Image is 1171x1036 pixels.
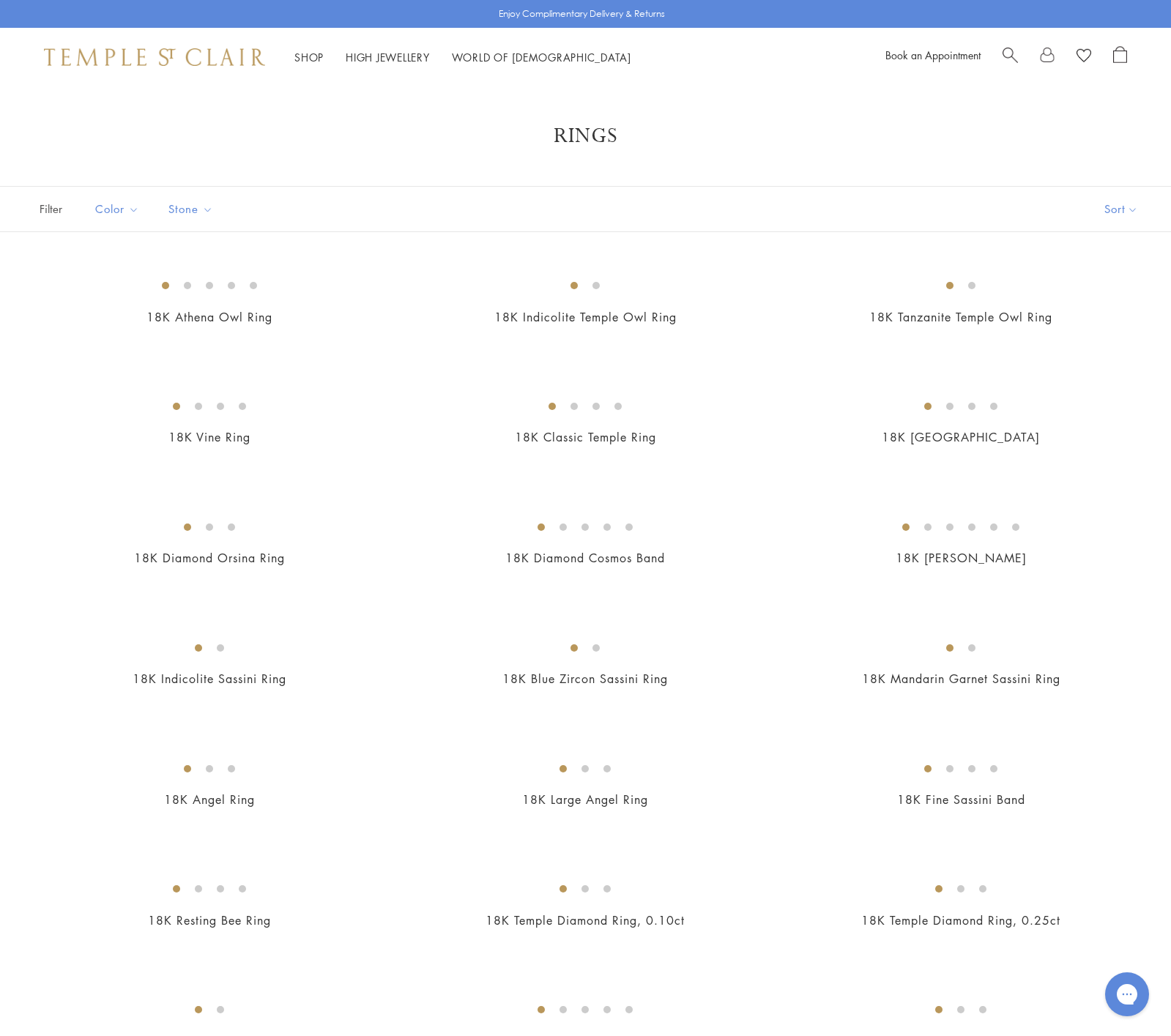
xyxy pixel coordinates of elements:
button: Show sort by [1071,187,1171,231]
a: 18K Resting Bee Ring [148,912,271,928]
img: Temple St. Clair [44,48,265,66]
a: 18K [PERSON_NAME] [896,550,1027,566]
span: Stone [161,200,224,218]
a: 18K Mandarin Garnet Sassini Ring [862,671,1060,687]
p: Enjoy Complimentary Delivery & Returns [499,7,665,21]
a: 18K Vine Ring [168,429,250,445]
a: 18K Angel Ring [164,791,255,808]
a: 18K Tanzanite Temple Owl Ring [869,309,1052,325]
a: Book an Appointment [885,48,981,62]
a: 18K Athena Owl Ring [146,309,272,325]
h1: Rings [59,123,1112,149]
a: View Wishlist [1077,46,1091,68]
a: 18K Blue Zircon Sassini Ring [502,671,668,687]
a: World of [DEMOGRAPHIC_DATA]World of [DEMOGRAPHIC_DATA] [452,50,631,64]
button: Stone [157,193,224,226]
a: 18K Indicolite Sassini Ring [133,671,286,687]
a: Open Shopping Bag [1113,46,1127,68]
a: 18K Diamond Cosmos Band [505,550,665,566]
a: 18K Indicolite Temple Owl Ring [494,309,677,325]
a: 18K Fine Sassini Band [897,791,1025,808]
a: 18K Classic Temple Ring [515,429,656,445]
a: 18K [GEOGRAPHIC_DATA] [882,429,1040,445]
a: 18K Diamond Orsina Ring [134,550,285,566]
nav: Main navigation [294,48,631,67]
a: 18K Temple Diamond Ring, 0.10ct [486,912,685,928]
a: 18K Temple Diamond Ring, 0.25ct [861,912,1060,928]
span: Color [88,200,150,218]
iframe: Gorgias live chat messenger [1098,967,1156,1021]
a: High JewelleryHigh Jewellery [346,50,430,64]
a: 18K Large Angel Ring [522,791,648,808]
button: Color [84,193,150,226]
a: Search [1003,46,1018,68]
a: ShopShop [294,50,324,64]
